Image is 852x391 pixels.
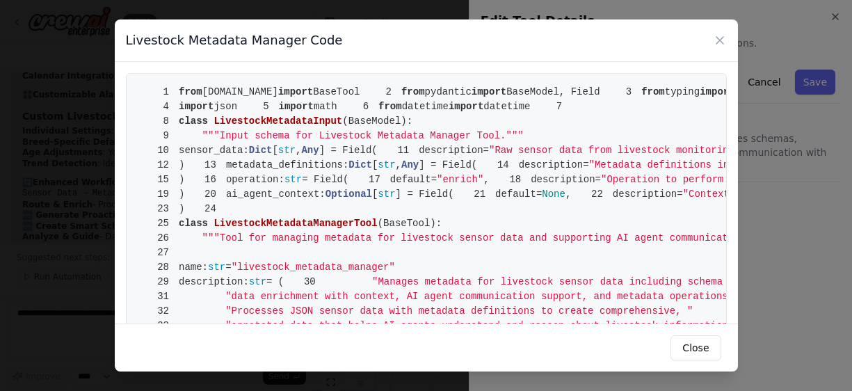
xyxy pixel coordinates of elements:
span: None [542,189,565,200]
span: LivestockMetadataInput [214,115,342,127]
span: import [449,101,483,112]
span: 7 [531,99,572,114]
span: from [641,86,665,97]
span: 14 [477,158,519,173]
span: 32 [138,304,179,319]
span: str [378,189,395,200]
span: json [214,101,237,112]
span: 15 [138,173,179,187]
span: "enrich" [437,174,483,185]
span: description= [419,145,489,156]
span: BaseTool [383,218,430,229]
span: LivestockMetadataManagerTool [214,218,377,229]
span: str [378,159,395,170]
span: , [483,174,489,185]
span: import [279,101,314,112]
span: , [565,189,571,200]
span: Dict [348,159,372,170]
span: 3 [600,85,642,99]
span: "Manages metadata for livestock sensor data including schema validation, " [372,276,805,287]
span: import [278,86,313,97]
span: class [179,218,208,229]
span: [ [372,159,378,170]
span: 9 [138,129,179,143]
span: BaseModel, Field [506,86,600,97]
span: Optional [325,189,372,200]
span: ) [138,203,185,214]
span: Any [301,145,319,156]
h3: Livestock Metadata Manager Code [126,31,343,50]
span: from [378,101,402,112]
span: datetime [483,101,530,112]
span: name: [179,262,208,273]
span: sensor_data: [179,145,249,156]
span: import [700,86,734,97]
span: 22 [571,187,613,202]
span: "annotated data that helps AI agents understand and reason about livestock information." [225,320,739,331]
span: "Raw sensor data from livestock monitoring devices" [489,145,787,156]
span: 4 [138,99,179,114]
span: pydantic [425,86,472,97]
span: ] = Field( [396,189,454,200]
span: 30 [284,275,325,289]
span: ) [138,159,185,170]
span: ] = Field( [419,159,477,170]
span: 20 [184,187,226,202]
span: [ [272,145,278,156]
span: 27 [138,246,179,260]
span: = ( [266,276,284,287]
span: , [396,159,401,170]
span: ] = Field( [319,145,378,156]
span: [ [372,189,378,200]
span: 10 [138,143,179,158]
span: import [472,86,506,97]
span: metadata_definitions: [226,159,348,170]
button: Close [670,335,721,360]
span: description= [613,189,683,200]
span: 29 [138,275,179,289]
span: str [278,145,296,156]
span: str [284,174,302,185]
span: 33 [138,319,179,333]
span: Dict [249,145,273,156]
span: math [314,101,337,112]
span: import [179,101,214,112]
span: str [208,262,225,273]
span: 19 [138,187,179,202]
span: 26 [138,231,179,246]
span: = [225,262,231,273]
span: 12 [138,158,179,173]
span: 21 [454,187,496,202]
span: ): [401,115,412,127]
span: ) [138,189,185,200]
span: default= [495,189,542,200]
span: description= [531,174,601,185]
span: 8 [138,114,179,129]
span: "livestock_metadata_manager" [232,262,395,273]
span: ( [342,115,348,127]
span: ( [378,218,383,229]
span: "Processes JSON sensor data with metadata definitions to create comprehensive, " [225,305,693,317]
span: 16 [184,173,226,187]
span: 11 [378,143,419,158]
span: """Input schema for Livestock Metadata Manager Tool.""" [202,130,524,141]
span: 2 [360,85,401,99]
span: operation: [226,174,284,185]
span: 17 [348,173,390,187]
span: """Tool for managing metadata for livestock sensor data and supporting AI agent communication.""" [202,232,769,244]
span: from [179,86,202,97]
span: description= [519,159,589,170]
span: description: [179,276,249,287]
span: 5 [237,99,279,114]
span: datetime [402,101,449,112]
span: 18 [490,173,531,187]
span: ) [138,174,185,185]
span: str [249,276,266,287]
span: default= [390,174,437,185]
span: BaseModel [348,115,401,127]
span: 13 [184,158,226,173]
span: = Field( [302,174,348,185]
span: BaseTool [313,86,360,97]
span: 31 [138,289,179,304]
span: 23 [138,202,179,216]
